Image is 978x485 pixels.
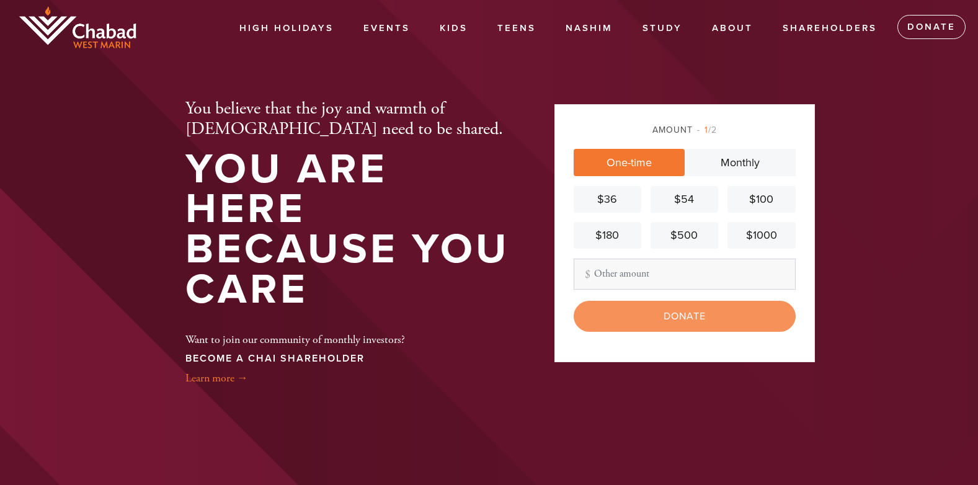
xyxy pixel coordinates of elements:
div: $100 [732,191,790,208]
a: About [703,17,762,40]
h2: You believe that the joy and warmth of [DEMOGRAPHIC_DATA] need to be shared. [185,99,514,140]
a: Nashim [556,17,622,40]
a: Donate [897,15,966,40]
h1: You are here because you care [185,149,514,309]
span: 1 [705,125,708,135]
a: $36 [574,186,641,213]
a: Study [633,17,691,40]
a: Events [354,17,419,40]
h3: BECOME A CHAI SHAREHOLDER [185,353,405,365]
a: $54 [651,186,718,213]
img: chabad-west-marin-logo.png [19,6,136,48]
div: Want to join our community of monthly investors? [185,314,405,386]
a: Shareholders [773,17,886,40]
a: Monthly [685,149,796,176]
div: $54 [656,191,713,208]
a: Kids [430,17,477,40]
a: $100 [727,186,795,213]
div: $36 [579,191,636,208]
a: Learn more → [185,371,248,385]
div: $500 [656,227,713,244]
a: $1000 [727,222,795,249]
a: Teens [488,17,545,40]
a: $180 [574,222,641,249]
a: One-time [574,149,685,176]
a: $500 [651,222,718,249]
span: /2 [697,125,717,135]
a: High Holidays [230,17,343,40]
div: $1000 [732,227,790,244]
div: Amount [574,123,796,136]
input: Other amount [574,259,796,290]
div: $180 [579,227,636,244]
